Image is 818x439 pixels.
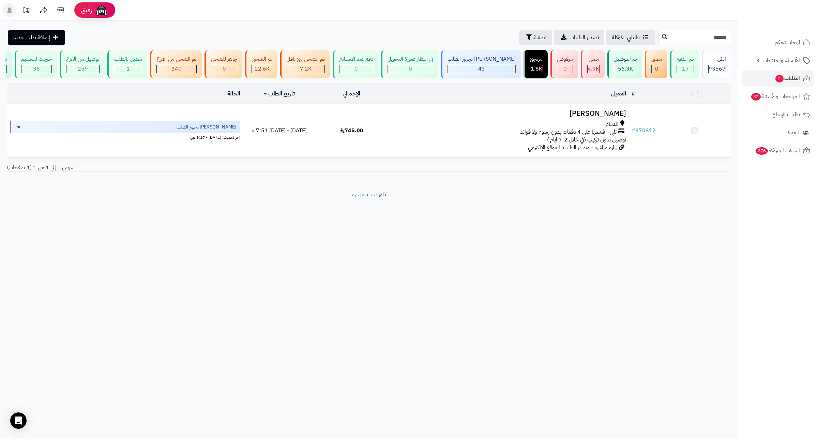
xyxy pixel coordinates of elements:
div: 0 [652,65,662,73]
div: [PERSON_NAME] تجهيز الطلب [448,55,516,63]
a: طلباتي المُوكلة [606,30,655,45]
span: 56.3K [618,65,633,73]
span: رفيق [81,6,92,14]
a: # [632,90,635,98]
span: الطلبات [775,74,800,83]
a: خرجت للتسليم 35 [13,50,58,78]
a: دفع عند الاستلام 0 [331,50,380,78]
a: تعديل بالطلب 1 [106,50,149,78]
a: العملاء [742,124,814,141]
span: [DATE] - [DATE] 7:51 م [252,126,307,135]
a: تم الدفع 17 [669,50,700,78]
div: تعديل بالطلب [114,55,142,63]
span: 1.8K [531,65,542,73]
span: طلباتي المُوكلة [612,33,640,42]
span: 745.00 [340,126,363,135]
div: 35 [21,65,51,73]
a: تم الشحن 22.6K [244,50,279,78]
a: المراجعات والأسئلة52 [742,88,814,105]
a: ملغي 4.9K [579,50,606,78]
a: معلق 0 [643,50,669,78]
span: العملاء [786,128,799,137]
div: ملغي [587,55,600,63]
span: السلات المتروكة [755,146,800,155]
div: دفع عند الاستلام [339,55,373,63]
div: Open Intercom Messenger [10,412,27,429]
div: 0 [339,65,373,73]
div: معلق [651,55,662,63]
div: في انتظار صورة التحويل [388,55,433,63]
div: 0 [211,65,237,73]
div: 22579 [252,65,272,73]
a: #370812 [632,126,656,135]
a: الحالة [227,90,240,98]
div: 340 [157,65,196,73]
div: الكل [708,55,726,63]
a: مرفوض 0 [549,50,579,78]
a: تم الشحن من الفرع 340 [149,50,203,78]
div: 1 [114,65,142,73]
span: 0 [655,65,658,73]
span: [PERSON_NAME] تجهيز الطلب [177,124,236,131]
a: الإجمالي [343,90,360,98]
span: 276 [756,147,768,155]
img: ai-face.png [95,3,108,17]
div: تم الشحن [252,55,272,63]
a: في انتظار صورة التحويل 0 [380,50,440,78]
span: 0 [354,65,358,73]
span: 43 [478,65,485,73]
a: طلبات الإرجاع [742,106,814,123]
span: تصفية [533,33,546,42]
a: تحديثات المنصة [18,3,35,19]
a: متجرة [352,191,364,199]
span: 1 [126,65,130,73]
span: 35 [33,65,40,73]
span: 0 [223,65,226,73]
a: مرتجع 1.8K [522,50,549,78]
div: 1793 [530,65,542,73]
div: 7223 [287,65,324,73]
span: 7.2K [300,65,312,73]
a: الطلبات2 [742,70,814,87]
span: 259 [78,65,88,73]
div: عرض 1 إلى 1 من 1 (1 صفحات) [2,164,369,171]
a: تم التوصيل 56.3K [606,50,643,78]
button: تصفية [519,30,552,45]
a: تم الشحن مع ناقل 7.2K [279,50,331,78]
span: 0 [409,65,412,73]
span: 22.6K [255,65,270,73]
div: تم التوصيل [614,55,637,63]
span: المراجعات والأسئلة [751,92,800,101]
div: تم الشحن مع ناقل [287,55,325,63]
span: لوحة التحكم [775,37,800,47]
span: 17 [682,65,689,73]
div: 17 [677,65,694,73]
span: الدمام [606,120,619,128]
a: السلات المتروكة276 [742,142,814,159]
div: جاهز للشحن [211,55,237,63]
span: 340 [171,65,182,73]
span: 2 [775,75,784,82]
a: تاريخ الطلب [264,90,295,98]
a: الكل93567 [700,50,732,78]
div: اخر تحديث: [DATE] - 9:17 ص [10,133,240,140]
a: جاهز للشحن 0 [203,50,244,78]
a: [PERSON_NAME] تجهيز الطلب 43 [440,50,522,78]
a: تصدير الطلبات [554,30,604,45]
a: العميل [611,90,626,98]
span: 4.9K [588,65,599,73]
span: طلبات الإرجاع [772,110,800,119]
div: توصيل من الفرع [66,55,100,63]
span: توصيل بدون تركيب (في خلال 2-7 ايام ) [547,136,626,144]
div: خرجت للتسليم [21,55,52,63]
span: # [632,126,635,135]
div: 0 [557,65,573,73]
span: الأقسام والمنتجات [762,56,800,65]
span: 0 [563,65,567,73]
h3: [PERSON_NAME] [391,110,626,118]
div: 56289 [614,65,637,73]
div: 43 [448,65,515,73]
span: تابي - قسّمها على 4 دفعات بدون رسوم ولا فوائد [520,128,617,136]
a: توصيل من الفرع 259 [58,50,106,78]
div: مرتجع [530,55,543,63]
